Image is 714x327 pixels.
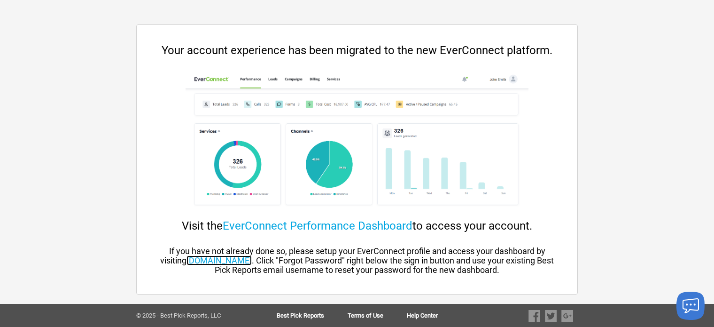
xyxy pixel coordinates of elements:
[186,255,252,265] a: [DOMAIN_NAME]
[186,71,528,212] img: cp-dashboard.png
[407,312,438,319] a: Help Center
[155,219,559,232] div: Visit the to access your account.
[223,219,412,232] a: EverConnect Performance Dashboard
[155,44,559,57] div: Your account experience has been migrated to the new EverConnect platform.
[136,312,247,319] div: © 2025 - Best Pick Reports, LLC
[277,312,348,319] a: Best Pick Reports
[155,247,559,275] div: If you have not already done so, please setup your EverConnect profile and access your dashboard ...
[348,312,407,319] a: Terms of Use
[676,292,705,320] button: Launch chat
